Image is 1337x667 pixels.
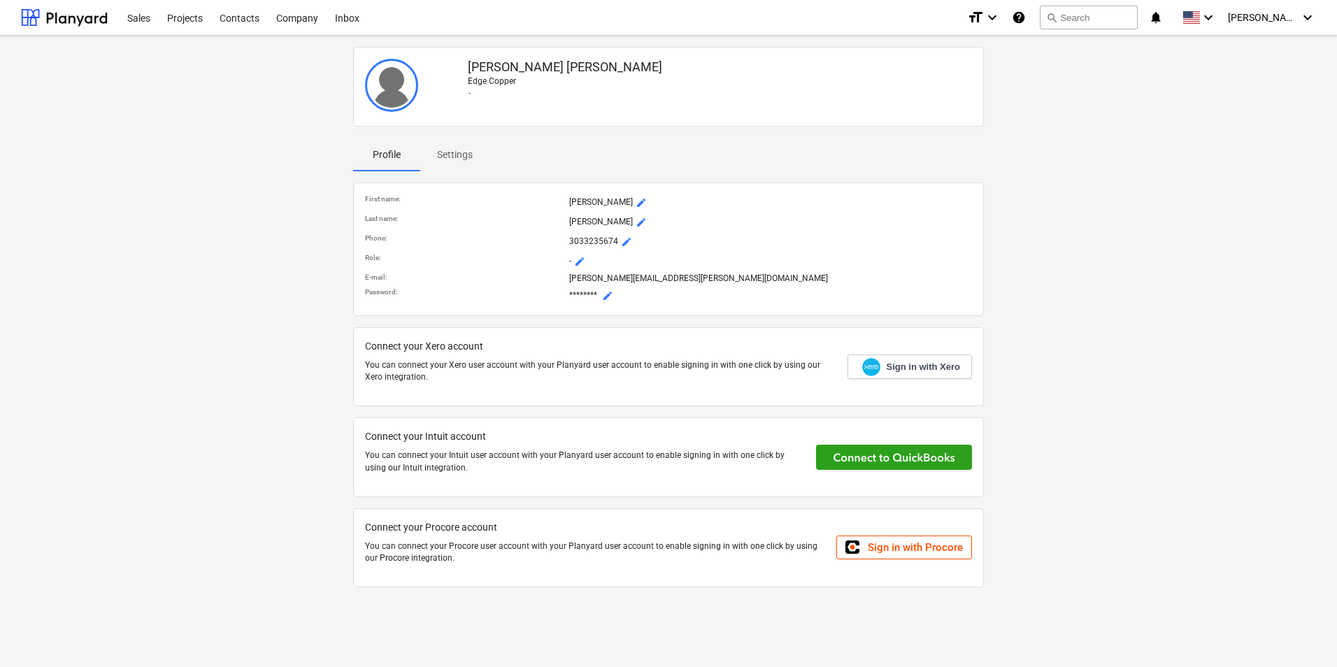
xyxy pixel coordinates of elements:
p: You can connect your Xero user account with your Planyard user account to enable signing in with ... [365,359,836,383]
span: Sign in with Xero [887,361,960,373]
img: User avatar [365,59,418,112]
p: [PERSON_NAME][EMAIL_ADDRESS][PERSON_NAME][DOMAIN_NAME] [569,273,972,285]
span: Sign in with Procore [868,541,963,554]
i: notifications [1149,9,1163,26]
span: mode_edit [621,236,632,248]
a: Sign in with Procore [836,536,972,559]
p: Profile [370,148,403,162]
p: Settings [437,148,473,162]
p: You can connect your Procore user account with your Planyard user account to enable signing in wi... [365,540,825,564]
p: Password : [365,287,564,296]
p: Last name : [365,214,564,223]
p: [PERSON_NAME] [569,214,972,231]
button: Search [1040,6,1138,29]
i: keyboard_arrow_down [984,9,1001,26]
p: E-mail : [365,273,564,282]
p: - [569,253,972,270]
p: Role : [365,253,564,262]
span: mode_edit [636,197,647,208]
span: search [1046,12,1057,23]
p: Connect your Intuit account [365,429,805,444]
p: Edge Copper [468,76,972,87]
i: keyboard_arrow_down [1200,9,1217,26]
p: First name : [365,194,564,203]
p: Phone : [365,234,564,243]
span: mode_edit [574,256,585,267]
p: Connect your Procore account [365,520,825,535]
span: mode_edit [602,290,613,301]
p: 3033235674 [569,234,972,250]
p: [PERSON_NAME] [569,194,972,211]
p: Connect your Xero account [365,339,836,354]
i: Knowledge base [1012,9,1026,26]
a: Sign in with Xero [848,354,972,379]
i: keyboard_arrow_down [1299,9,1316,26]
span: [PERSON_NAME] [1228,12,1298,23]
i: format_size [967,9,984,26]
span: mode_edit [636,217,647,228]
p: - [468,87,972,99]
p: You can connect your Intuit user account with your Planyard user account to enable signing in wit... [365,450,805,473]
iframe: Chat Widget [1267,600,1337,667]
img: Xero logo [862,358,880,377]
p: [PERSON_NAME] [PERSON_NAME] [468,59,972,76]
